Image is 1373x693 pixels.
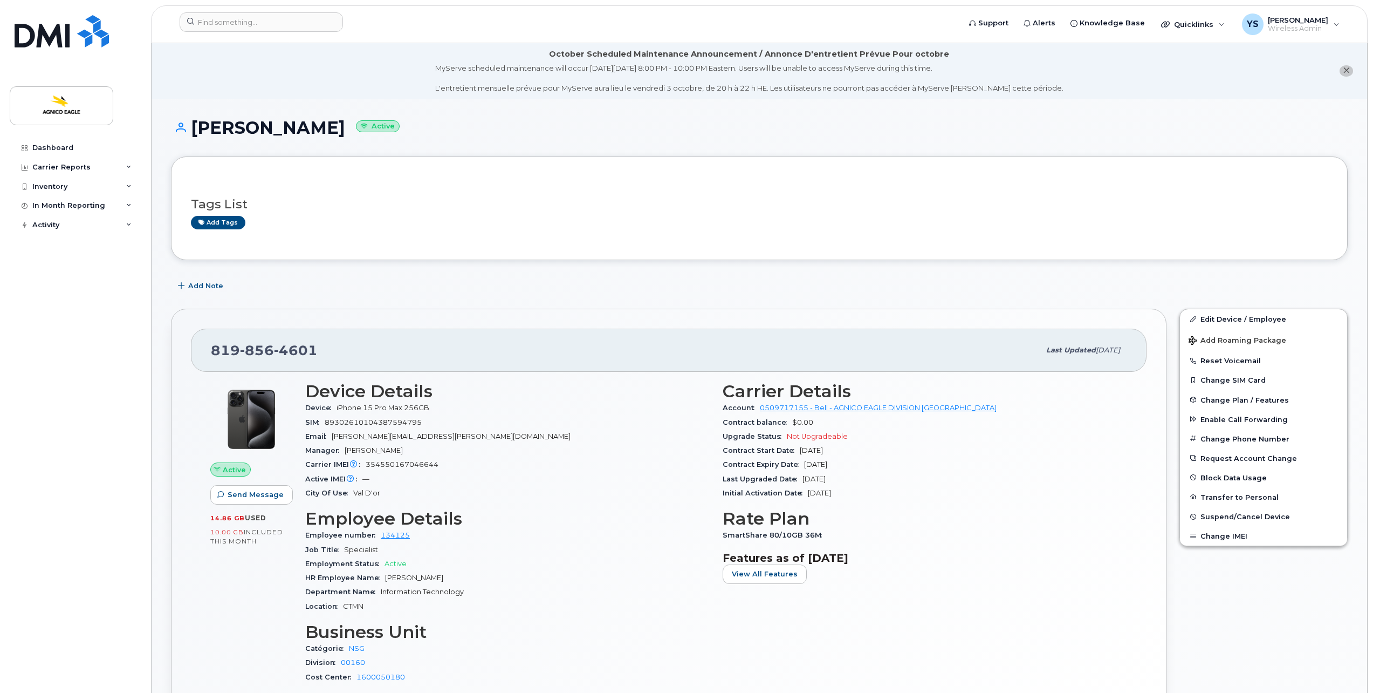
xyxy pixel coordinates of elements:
span: used [245,514,266,522]
span: [PERSON_NAME][EMAIL_ADDRESS][PERSON_NAME][DOMAIN_NAME] [332,432,571,440]
button: Add Roaming Package [1180,329,1347,351]
span: Contract Expiry Date [723,460,804,468]
button: Change IMEI [1180,526,1347,546]
span: [PERSON_NAME] [385,574,443,582]
button: Add Note [171,276,232,296]
span: Last updated [1046,346,1096,354]
span: Department Name [305,588,381,596]
span: 89302610104387594795 [325,418,422,426]
span: 4601 [274,342,318,358]
button: Enable Call Forwarding [1180,410,1347,429]
h3: Employee Details [305,509,710,528]
div: October Scheduled Maintenance Announcement / Annonce D'entretient Prévue Pour octobre [549,49,949,60]
img: iPhone_15_Pro_Black.png [219,387,284,452]
span: CTMN [343,602,363,610]
span: Account [723,404,760,412]
a: 134125 [381,531,410,539]
span: Suspend/Cancel Device [1200,513,1290,521]
span: [DATE] [802,475,826,483]
span: Contract Start Date [723,446,800,454]
h1: [PERSON_NAME] [171,118,1348,137]
span: $0.00 [792,418,813,426]
button: Suspend/Cancel Device [1180,507,1347,526]
button: Change SIM Card [1180,370,1347,390]
span: Information Technology [381,588,464,596]
button: Send Message [210,485,293,505]
h3: Device Details [305,382,710,401]
span: Contract balance [723,418,792,426]
span: Email [305,432,332,440]
button: Request Account Change [1180,449,1347,468]
span: Last Upgraded Date [723,475,802,483]
button: Reset Voicemail [1180,351,1347,370]
span: 819 [211,342,318,358]
span: Change Plan / Features [1200,396,1289,404]
span: Employment Status [305,560,385,568]
span: Job Title [305,546,344,554]
span: Send Message [228,490,284,500]
button: View All Features [723,565,807,584]
h3: Tags List [191,198,1328,211]
span: Specialist [344,546,378,554]
span: Location [305,602,343,610]
span: 10.00 GB [210,528,244,536]
span: Division [305,658,341,667]
span: iPhone 15 Pro Max 256GB [337,404,429,412]
span: Cost Center [305,673,356,681]
span: Upgrade Status [723,432,787,440]
a: NSG [349,644,365,653]
span: [PERSON_NAME] [345,446,403,454]
span: City Of Use [305,489,353,497]
span: [DATE] [1096,346,1120,354]
span: Not Upgradeable [787,432,848,440]
span: Val D'or [353,489,380,497]
button: Block Data Usage [1180,468,1347,487]
span: [DATE] [804,460,827,468]
span: Active [385,560,407,568]
span: Catégorie [305,644,349,653]
span: Manager [305,446,345,454]
h3: Features as of [DATE] [723,552,1127,565]
span: Employee number [305,531,381,539]
span: [DATE] [808,489,831,497]
h3: Business Unit [305,622,710,642]
span: Carrier IMEI [305,460,366,468]
button: Change Phone Number [1180,429,1347,449]
h3: Carrier Details [723,382,1127,401]
span: Device [305,404,337,412]
span: Enable Call Forwarding [1200,415,1288,423]
h3: Rate Plan [723,509,1127,528]
small: Active [356,120,400,133]
button: Transfer to Personal [1180,487,1347,507]
span: SmartShare 80/10GB 36M [723,531,827,539]
span: SIM [305,418,325,426]
button: Change Plan / Features [1180,390,1347,410]
a: Add tags [191,216,245,229]
span: [DATE] [800,446,823,454]
span: 14.86 GB [210,514,245,522]
span: included this month [210,528,283,546]
a: Edit Device / Employee [1180,309,1347,329]
span: HR Employee Name [305,574,385,582]
span: — [362,475,369,483]
span: Initial Activation Date [723,489,808,497]
button: close notification [1340,65,1353,77]
span: 856 [240,342,274,358]
a: 00160 [341,658,365,667]
span: Add Note [188,281,223,291]
span: Add Roaming Package [1189,336,1286,346]
a: 0509717155 - Bell - AGNICO EAGLE DIVISION [GEOGRAPHIC_DATA] [760,404,997,412]
span: View All Features [732,569,798,579]
a: 1600050180 [356,673,405,681]
span: 354550167046644 [366,460,438,468]
span: Active IMEI [305,475,362,483]
span: Active [223,465,246,475]
div: MyServe scheduled maintenance will occur [DATE][DATE] 8:00 PM - 10:00 PM Eastern. Users will be u... [435,63,1063,93]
